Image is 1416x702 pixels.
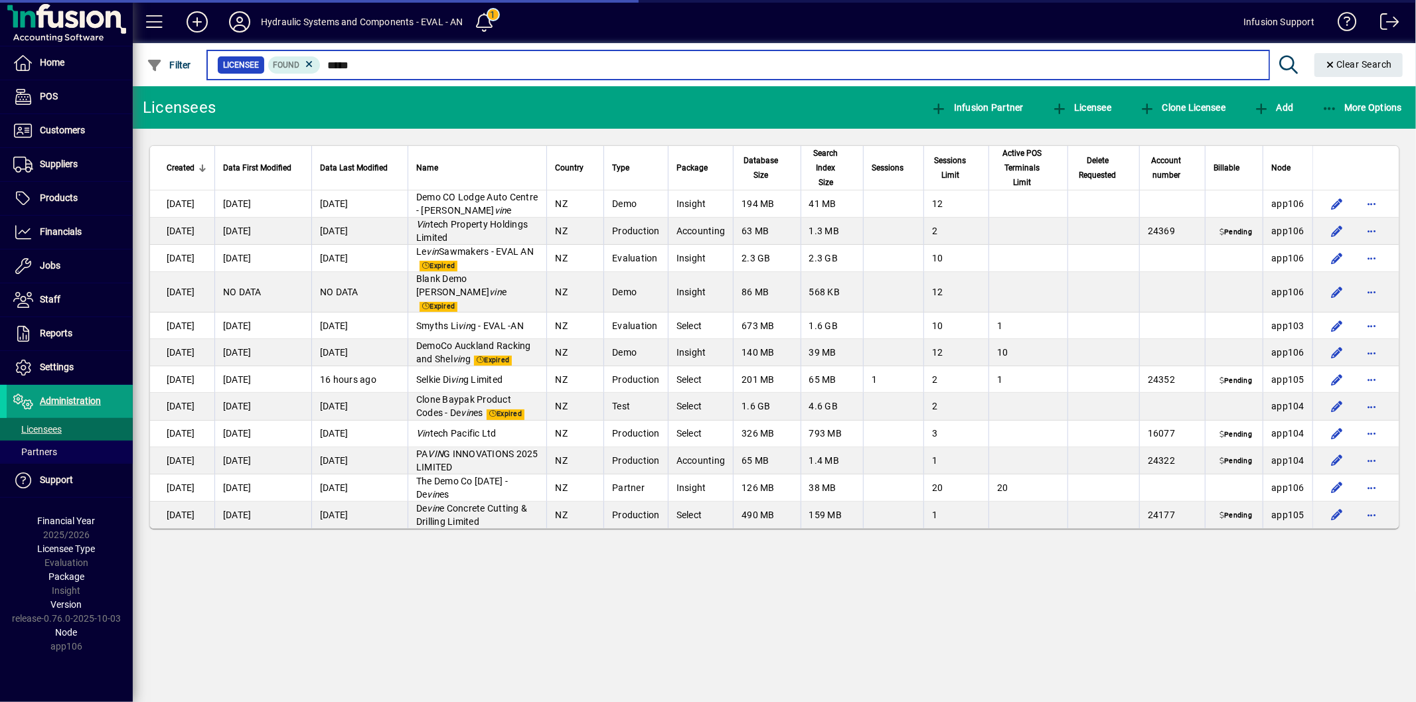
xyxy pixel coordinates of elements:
span: app105.prod.infusionbusinesssoftware.com [1271,374,1304,385]
button: Edit [1326,369,1348,390]
td: [DATE] [214,339,311,366]
td: NO DATA [311,272,408,313]
div: Billable [1214,161,1255,175]
td: Production [603,502,668,528]
td: Demo [603,272,668,313]
td: [DATE] [214,313,311,339]
td: 140 MB [733,339,800,366]
span: Infusion Partner [931,102,1024,113]
td: [DATE] [150,218,214,245]
div: Country [555,161,595,175]
button: More options [1361,247,1382,269]
td: Insight [668,190,734,218]
span: Account number [1148,153,1185,182]
td: [DATE] [311,190,408,218]
div: Delete Requested [1076,153,1131,182]
em: vin [461,407,474,418]
span: Sessions Limit [932,153,969,182]
button: More options [1361,369,1382,390]
td: 24369 [1139,218,1205,245]
td: [DATE] [214,218,311,245]
button: Profile [218,10,261,34]
td: 1.6 GB [801,313,863,339]
button: Edit [1326,281,1348,303]
span: app106.prod.infusionbusinesssoftware.com [1271,347,1304,358]
span: Licensees [13,424,62,435]
td: NZ [546,474,603,502]
em: vin [453,354,465,364]
td: [DATE] [214,245,311,272]
button: Edit [1326,504,1348,526]
td: 20 [923,474,988,502]
td: 159 MB [801,502,863,528]
span: Data Last Modified [320,161,388,175]
span: app106.prod.infusionbusinesssoftware.com [1271,253,1304,263]
span: Financial Year [38,516,96,526]
span: Active POS Terminals Limit [997,146,1048,190]
td: 63 MB [733,218,800,245]
td: [DATE] [150,502,214,528]
span: De e Concrete Cutting & Drilling Limited [416,503,527,527]
span: Expired [420,302,457,313]
a: Settings [7,351,133,384]
td: 38 MB [801,474,863,502]
span: The Demo Co [DATE] - De es [416,476,508,500]
button: More options [1361,193,1382,214]
span: Pending [1217,429,1255,440]
td: 10 [988,339,1067,366]
td: [DATE] [311,245,408,272]
button: Infusion Partner [927,96,1027,119]
button: Filter [143,53,195,77]
button: Edit [1326,423,1348,444]
td: Accounting [668,447,734,474]
a: POS [7,80,133,113]
mat-chip: Found Status: Found [268,56,321,74]
td: 16077 [1139,421,1205,447]
span: Found [274,60,300,70]
button: Add [1250,96,1297,119]
td: 2 [923,366,988,393]
button: More options [1361,504,1382,526]
span: Pending [1217,511,1255,522]
td: 2.3 GB [801,245,863,272]
td: [DATE] [150,339,214,366]
span: PA G INNOVATIONS 2025 LIMITED [416,449,538,472]
td: Select [668,502,734,528]
td: 65 MB [801,366,863,393]
a: Licensees [7,418,133,441]
span: Smyths Li g - EVAL -AN [416,320,524,331]
span: app104.prod.infusionbusinesssoftware.com [1271,455,1304,466]
td: 12 [923,272,988,313]
td: 2 [923,393,988,420]
button: More options [1361,477,1382,498]
button: More Options [1318,96,1406,119]
span: Package [676,161,708,175]
span: Clone Licensee [1139,102,1225,113]
em: Vin [416,428,430,439]
span: Country [555,161,584,175]
td: [DATE] [214,393,311,420]
td: [DATE] [150,272,214,313]
td: Insight [668,474,734,502]
span: Le Sawmakers - EVAL AN [416,246,534,257]
span: app106.prod.infusionbusinesssoftware.com [1271,198,1304,209]
button: Clone Licensee [1136,96,1229,119]
td: [DATE] [214,421,311,447]
button: Edit [1326,193,1348,214]
span: tech Property Holdings Limited [416,219,528,243]
td: NZ [546,190,603,218]
td: NZ [546,218,603,245]
td: NZ [546,313,603,339]
a: Suppliers [7,148,133,181]
span: Settings [40,362,74,372]
div: Sessions Limit [932,153,981,182]
td: [DATE] [311,421,408,447]
td: [DATE] [311,313,408,339]
td: 10 [923,245,988,272]
div: Data First Modified [223,161,303,175]
button: More options [1361,342,1382,363]
td: 2.3 GB [733,245,800,272]
a: Knowledge Base [1328,3,1357,46]
div: Data Last Modified [320,161,400,175]
div: Search Index Size [809,146,855,190]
